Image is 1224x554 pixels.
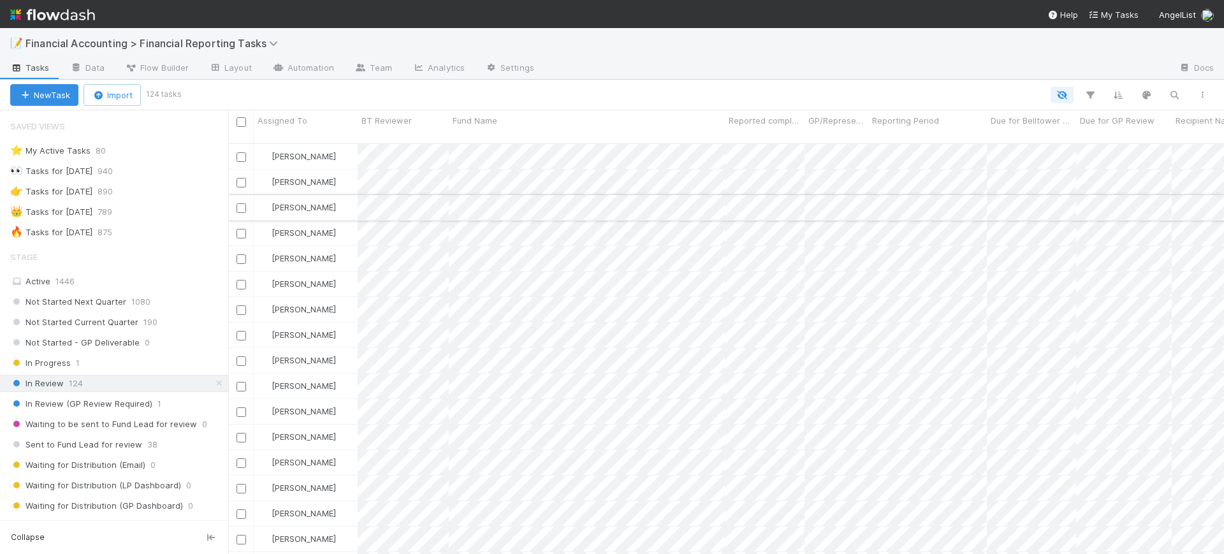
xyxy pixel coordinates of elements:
[10,4,95,26] img: logo-inverted-e16ddd16eac7371096b0.svg
[262,59,344,79] a: Automation
[10,314,138,330] span: Not Started Current Quarter
[259,507,336,520] div: [PERSON_NAME]
[272,483,336,493] span: [PERSON_NAME]
[237,433,246,442] input: Toggle Row Selected
[259,483,270,493] img: avatar_fee1282a-8af6-4c79-b7c7-bf2cfad99775.png
[237,458,246,468] input: Toggle Row Selected
[272,330,336,340] span: [PERSON_NAME]
[10,437,142,453] span: Sent to Fund Lead for review
[10,224,92,240] div: Tasks for [DATE]
[259,304,270,314] img: avatar_030f5503-c087-43c2-95d1-dd8963b2926c.png
[10,143,91,159] div: My Active Tasks
[1169,59,1224,79] a: Docs
[1088,8,1139,21] a: My Tasks
[60,59,115,79] a: Data
[98,204,125,220] span: 789
[10,457,145,473] span: Waiting for Distribution (Email)
[237,509,246,519] input: Toggle Row Selected
[1201,9,1214,22] img: avatar_fee1282a-8af6-4c79-b7c7-bf2cfad99775.png
[259,355,270,365] img: avatar_030f5503-c087-43c2-95d1-dd8963b2926c.png
[344,59,402,79] a: Team
[272,279,336,289] span: [PERSON_NAME]
[272,228,336,238] span: [PERSON_NAME]
[131,294,150,310] span: 1080
[1088,10,1139,20] span: My Tasks
[147,437,157,453] span: 38
[259,381,270,391] img: avatar_c0d2ec3f-77e2-40ea-8107-ee7bdb5edede.png
[272,508,336,518] span: [PERSON_NAME]
[872,114,939,127] span: Reporting Period
[157,396,161,412] span: 1
[1047,8,1078,21] div: Help
[10,396,152,412] span: In Review (GP Review Required)
[259,279,270,289] img: avatar_fee1282a-8af6-4c79-b7c7-bf2cfad99775.png
[272,177,336,187] span: [PERSON_NAME]
[259,508,270,518] img: avatar_030f5503-c087-43c2-95d1-dd8963b2926c.png
[361,114,412,127] span: BT Reviewer
[259,379,336,392] div: [PERSON_NAME]
[237,152,246,162] input: Toggle Row Selected
[259,430,336,443] div: [PERSON_NAME]
[237,229,246,238] input: Toggle Row Selected
[272,151,336,161] span: [PERSON_NAME]
[10,416,197,432] span: Waiting to be sent to Fund Lead for review
[259,252,336,265] div: [PERSON_NAME]
[475,59,544,79] a: Settings
[259,481,336,494] div: [PERSON_NAME]
[69,375,83,391] span: 124
[259,151,270,161] img: avatar_030f5503-c087-43c2-95d1-dd8963b2926c.png
[10,518,160,534] span: Waiting for Distribution (Manually)
[259,228,270,238] img: avatar_fee1282a-8af6-4c79-b7c7-bf2cfad99775.png
[96,143,119,159] span: 80
[272,457,336,467] span: [PERSON_NAME]
[272,381,336,391] span: [PERSON_NAME]
[10,61,50,74] span: Tasks
[259,150,336,163] div: [PERSON_NAME]
[1080,114,1155,127] span: Due for GP Review
[199,59,262,79] a: Layout
[10,273,225,289] div: Active
[729,114,801,127] span: Reported completed by
[10,184,92,200] div: Tasks for [DATE]
[272,304,336,314] span: [PERSON_NAME]
[259,202,270,212] img: avatar_fee1282a-8af6-4c79-b7c7-bf2cfad99775.png
[259,406,270,416] img: avatar_030f5503-c087-43c2-95d1-dd8963b2926c.png
[259,354,336,367] div: [PERSON_NAME]
[237,356,246,366] input: Toggle Row Selected
[259,532,336,545] div: [PERSON_NAME]
[10,498,183,514] span: Waiting for Distribution (GP Dashboard)
[237,203,246,213] input: Toggle Row Selected
[259,277,336,290] div: [PERSON_NAME]
[237,280,246,289] input: Toggle Row Selected
[272,355,336,365] span: [PERSON_NAME]
[272,432,336,442] span: [PERSON_NAME]
[115,59,199,79] a: Flow Builder
[10,294,126,310] span: Not Started Next Quarter
[237,331,246,340] input: Toggle Row Selected
[259,201,336,214] div: [PERSON_NAME]
[1159,10,1196,20] span: AngelList
[991,114,1073,127] span: Due for Belltower Review
[10,145,23,156] span: ⭐
[237,178,246,187] input: Toggle Row Selected
[165,518,170,534] span: 0
[10,355,71,371] span: In Progress
[145,335,150,351] span: 0
[259,253,270,263] img: avatar_030f5503-c087-43c2-95d1-dd8963b2926c.png
[237,305,246,315] input: Toggle Row Selected
[98,163,126,179] span: 940
[10,84,78,106] button: NewTask
[11,532,45,543] span: Collapse
[808,114,865,127] span: GP/Representative wants to review
[259,328,336,341] div: [PERSON_NAME]
[76,355,80,371] span: 1
[10,244,38,270] span: Stage
[10,186,23,196] span: 👉
[10,163,92,179] div: Tasks for [DATE]
[10,226,23,237] span: 🔥
[186,477,191,493] span: 0
[237,484,246,493] input: Toggle Row Selected
[272,406,336,416] span: [PERSON_NAME]
[98,184,126,200] span: 890
[402,59,475,79] a: Analytics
